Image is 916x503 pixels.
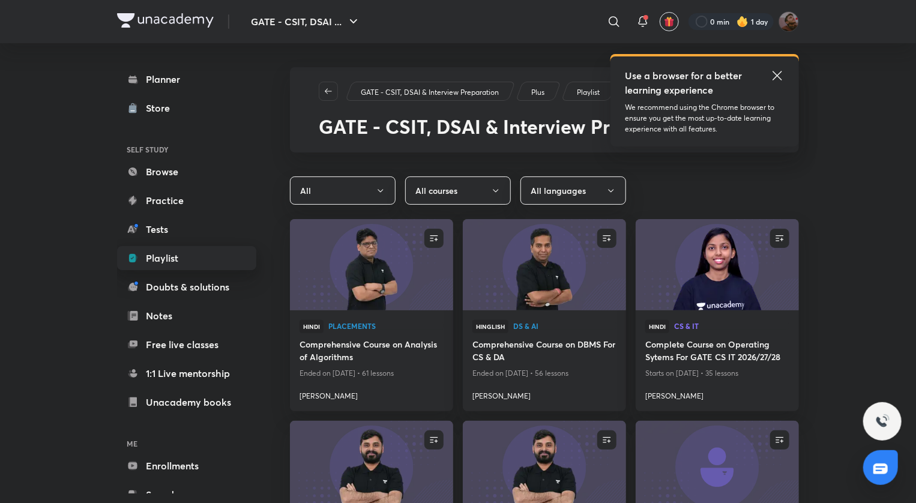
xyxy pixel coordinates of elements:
a: Unacademy books [117,390,256,414]
a: Playlist [575,87,602,98]
button: avatar [660,12,679,31]
a: Plus [529,87,547,98]
span: GATE - CSIT, DSAI & Interview Preparation CS & IT [319,113,768,139]
button: All [290,176,396,205]
p: Playlist [577,87,600,98]
div: Store [146,101,177,115]
a: Practice [117,188,256,212]
a: Comprehensive Course on Analysis of Algorithms [300,338,444,366]
img: Company Logo [117,13,214,28]
a: 1:1 Live mentorship [117,361,256,385]
a: [PERSON_NAME] [300,386,444,402]
a: Comprehensive Course on DBMS For CS & DA [472,338,616,366]
a: new-thumbnail [463,219,626,310]
button: GATE - CSIT, DSAI ... [244,10,368,34]
button: All languages [520,176,626,205]
a: Doubts & solutions [117,275,256,299]
a: Planner [117,67,256,91]
img: new-thumbnail [634,218,800,312]
p: We recommend using the Chrome browser to ensure you get the most up-to-date learning experience w... [625,102,785,134]
a: new-thumbnail [290,219,453,310]
a: Company Logo [117,13,214,31]
a: CS & IT [674,322,789,331]
img: avatar [664,16,675,27]
a: Free live classes [117,333,256,357]
a: Browse [117,160,256,184]
p: Starts on [DATE] • 35 lessons [645,366,789,381]
a: DS & AI [513,322,616,331]
a: Playlist [117,246,256,270]
span: CS & IT [674,322,789,330]
h6: SELF STUDY [117,139,256,160]
p: Ended on [DATE] • 56 lessons [472,366,616,381]
span: Hinglish [472,320,508,333]
span: DS & AI [513,322,616,330]
img: streak [737,16,749,28]
h5: Use a browser for a better learning experience [625,68,744,97]
h6: ME [117,433,256,454]
a: Store [117,96,256,120]
a: Tests [117,217,256,241]
a: Complete Course on Operating Sytems For GATE CS IT 2026/27/28 [645,338,789,366]
a: [PERSON_NAME] [472,386,616,402]
img: Suryansh Singh [779,11,799,32]
a: new-thumbnail [636,219,799,310]
p: GATE - CSIT, DSAI & Interview Preparation [361,87,499,98]
span: Hindi [300,320,324,333]
a: Placements [328,322,444,331]
button: All courses [405,176,511,205]
img: new-thumbnail [461,218,627,312]
a: Notes [117,304,256,328]
span: Hindi [645,320,669,333]
a: GATE - CSIT, DSAI & Interview Preparation [359,87,501,98]
img: ttu [875,414,890,429]
span: Placements [328,322,444,330]
a: [PERSON_NAME] [645,386,789,402]
img: new-thumbnail [288,218,454,312]
a: Enrollments [117,454,256,478]
p: Ended on [DATE] • 61 lessons [300,366,444,381]
p: Plus [531,87,544,98]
